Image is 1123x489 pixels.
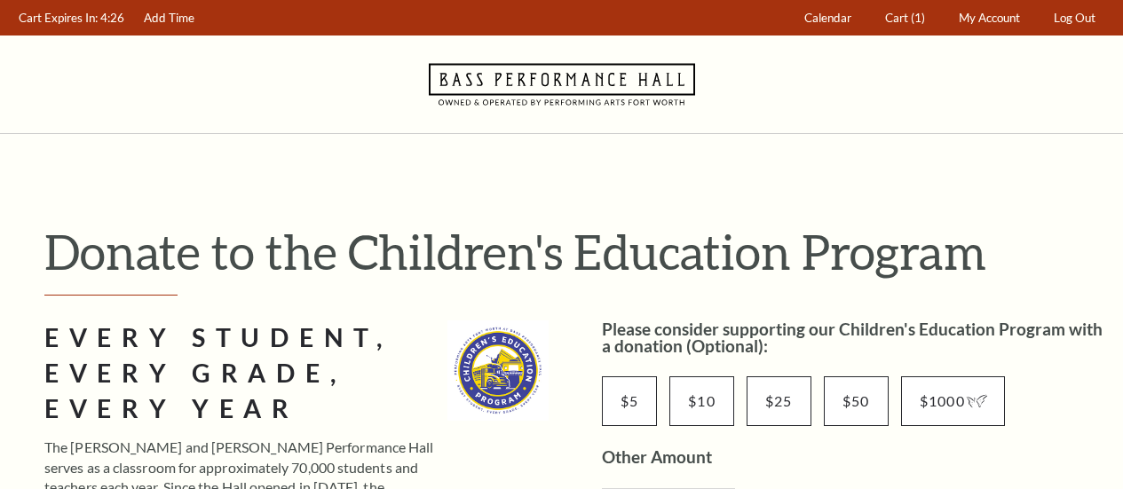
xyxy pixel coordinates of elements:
[911,11,925,25] span: (1)
[804,11,851,25] span: Calendar
[901,376,1005,426] input: $1000
[602,319,1103,356] label: Please consider supporting our Children's Education Program with a donation (Optional):
[951,1,1029,35] a: My Account
[602,376,658,426] input: $5
[100,11,124,25] span: 4:26
[19,11,98,25] span: Cart Expires In:
[885,11,908,25] span: Cart
[669,376,734,426] input: $10
[747,376,811,426] input: $25
[44,223,1105,280] h1: Donate to the Children's Education Program
[602,446,712,467] label: Other Amount
[877,1,934,35] a: Cart (1)
[1046,1,1104,35] a: Log Out
[824,376,889,426] input: $50
[44,320,435,427] h2: Every Student, Every Grade, Every Year
[959,11,1020,25] span: My Account
[136,1,203,35] a: Add Time
[447,320,549,422] img: cep_logo_2022_standard_335x335.jpg
[796,1,860,35] a: Calendar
